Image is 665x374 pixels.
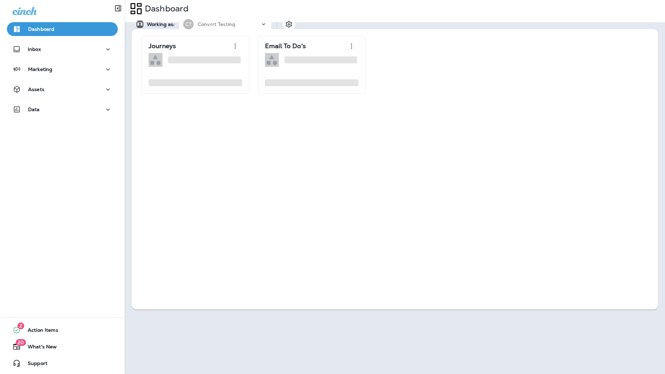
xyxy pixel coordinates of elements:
[7,323,118,337] button: 2Action Items
[17,322,24,329] span: 2
[21,360,47,369] span: Support
[265,43,306,50] p: Email To Do's
[7,62,118,76] button: Marketing
[149,43,176,50] p: Journeys
[7,356,118,370] button: Support
[183,19,194,29] div: CT
[114,4,122,12] button: Collapse Sidebar
[16,339,26,346] span: 20
[147,21,176,27] span: Working as:
[28,66,52,72] p: Marketing
[21,327,58,336] span: Action Items
[28,46,41,52] p: Inbox
[28,87,44,92] p: Assets
[7,22,118,36] button: Dashboard
[28,26,54,32] p: Dashboard
[142,3,188,14] p: Dashboard
[198,21,235,27] p: Convrrt Testing
[7,82,118,96] button: Assets
[7,42,118,56] button: Inbox
[28,107,40,112] p: Data
[7,103,118,116] button: Data
[7,340,118,354] button: 20What's New
[21,344,57,352] span: What's New
[283,18,295,30] button: Settings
